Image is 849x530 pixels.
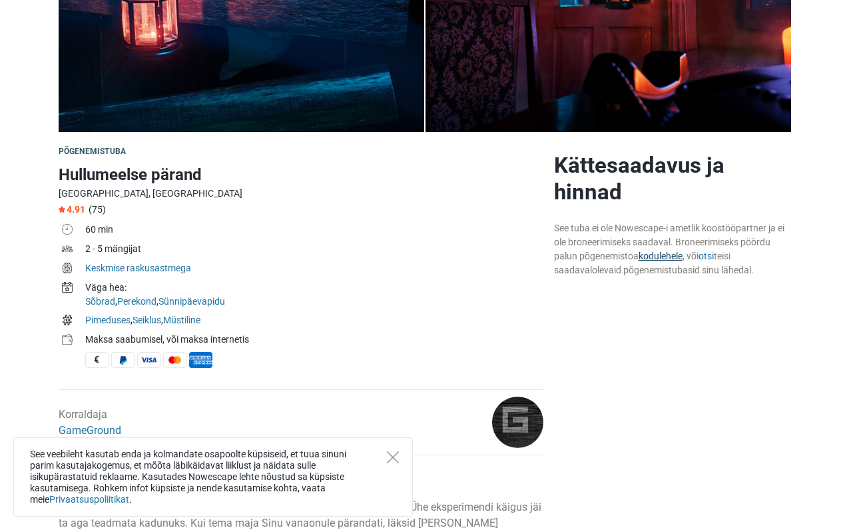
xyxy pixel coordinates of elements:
[13,437,413,517] div: See veebileht kasutab enda ja kolmandate osapoolte küpsiseid, et tuua sinuni parim kasutajakogemu...
[59,187,543,201] div: [GEOGRAPHIC_DATA], [GEOGRAPHIC_DATA]
[85,296,115,307] a: Sõbrad
[554,221,791,277] div: See tuba ei ole Nowescape-i ametlik koostööpartner ja ei ole broneerimiseks saadaval. Broneerimis...
[492,397,543,448] img: 82c2559140b95ccdl.png
[59,206,65,213] img: Star
[59,147,127,156] span: Põgenemistuba
[189,352,212,368] span: American Express
[85,312,543,331] td: , ,
[111,352,135,368] span: PayPal
[49,494,129,505] a: Privaatsuspoliitikat
[85,263,191,273] a: Keskmise raskusastmega
[133,315,161,325] a: Seiklus
[387,451,399,463] button: Close
[59,424,121,437] a: GameGround
[85,221,543,241] td: 60 min
[163,352,186,368] span: MasterCard
[137,352,160,368] span: Visa
[554,152,791,205] h2: Kättesaadavus ja hinnad
[59,204,85,215] span: 4.91
[158,296,225,307] a: Sünnipäevapidu
[163,315,200,325] a: Müstiline
[85,333,543,347] div: Maksa saabumisel, või maksa internetis
[89,204,106,215] span: (75)
[85,279,543,312] td: , ,
[59,163,543,187] h1: Hullumeelse pärand
[85,352,109,368] span: Sularaha
[85,241,543,260] td: 2 - 5 mängijat
[85,281,543,295] div: Väga hea:
[59,407,121,439] div: Korraldaja
[85,315,131,325] a: Pimeduses
[699,251,714,261] a: otsi
[639,251,683,261] a: kodulehele
[117,296,156,307] a: Perekond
